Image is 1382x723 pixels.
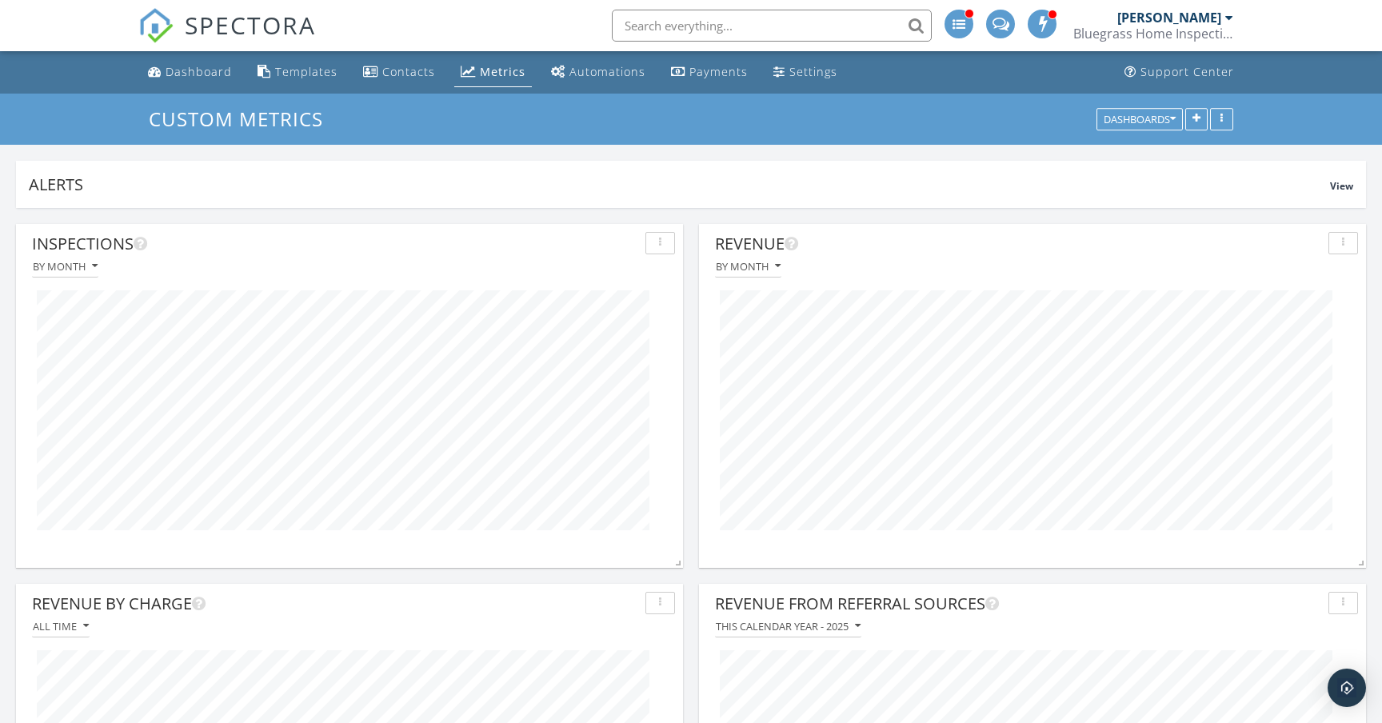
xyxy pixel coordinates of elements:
[716,261,781,272] div: By month
[1104,114,1176,125] div: Dashboards
[33,261,98,272] div: By month
[1117,10,1221,26] div: [PERSON_NAME]
[480,64,525,79] div: Metrics
[689,64,748,79] div: Payments
[357,58,441,87] a: Contacts
[166,64,232,79] div: Dashboard
[665,58,754,87] a: Payments
[715,232,1322,256] div: Revenue
[33,621,89,632] div: All time
[1330,179,1353,193] span: View
[29,174,1330,195] div: Alerts
[789,64,837,79] div: Settings
[715,592,1322,616] div: Revenue From Referral Sources
[382,64,435,79] div: Contacts
[32,256,98,278] button: By month
[1073,26,1233,42] div: Bluegrass Home Inspections LLC
[612,10,932,42] input: Search everything...
[1118,58,1240,87] a: Support Center
[142,58,238,87] a: Dashboard
[149,106,337,132] a: Custom Metrics
[32,592,639,616] div: Revenue By Charge
[251,58,344,87] a: Templates
[275,64,338,79] div: Templates
[138,8,174,43] img: The Best Home Inspection Software - Spectora
[545,58,652,87] a: Automations (Advanced)
[767,58,844,87] a: Settings
[1328,669,1366,707] div: Open Intercom Messenger
[32,616,90,637] button: All time
[1140,64,1234,79] div: Support Center
[32,232,639,256] div: Inspections
[716,621,861,632] div: This calendar year - 2025
[138,22,316,55] a: SPECTORA
[715,616,861,637] button: This calendar year - 2025
[185,8,316,42] span: SPECTORA
[569,64,645,79] div: Automations
[454,58,532,87] a: Metrics
[1096,108,1183,130] button: Dashboards
[715,256,781,278] button: By month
